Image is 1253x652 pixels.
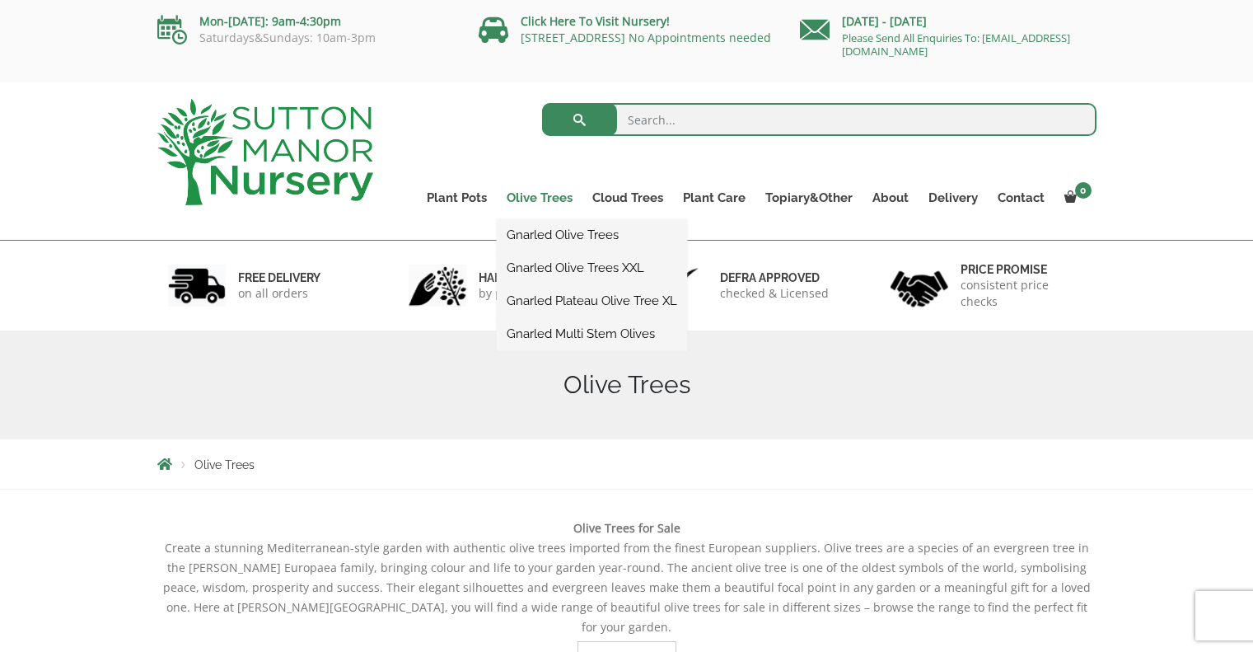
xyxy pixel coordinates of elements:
[542,103,1096,136] input: Search...
[157,457,1096,471] nav: Breadcrumbs
[157,370,1096,400] h1: Olive Trees
[157,31,454,45] p: Saturdays&Sundays: 10am-3pm
[238,285,320,302] p: on all orders
[521,30,771,45] a: [STREET_ADDRESS] No Appointments needed
[417,186,497,209] a: Plant Pots
[863,186,919,209] a: About
[238,270,320,285] h6: FREE DELIVERY
[194,458,255,471] span: Olive Trees
[409,265,466,307] img: 2.jpg
[582,186,673,209] a: Cloud Trees
[479,270,569,285] h6: hand picked
[988,186,1054,209] a: Contact
[497,321,687,346] a: Gnarled Multi Stem Olives
[168,265,226,307] img: 1.jpg
[157,99,373,205] img: logo
[1075,182,1092,199] span: 0
[961,277,1086,310] p: consistent price checks
[157,12,454,31] p: Mon-[DATE]: 9am-4:30pm
[573,520,680,536] b: Olive Trees for Sale
[497,186,582,209] a: Olive Trees
[720,285,829,302] p: checked & Licensed
[891,260,948,311] img: 4.jpg
[961,262,1086,277] h6: Price promise
[842,30,1070,59] a: Please Send All Enquiries To: [EMAIL_ADDRESS][DOMAIN_NAME]
[497,256,687,280] a: Gnarled Olive Trees XXL
[755,186,863,209] a: Topiary&Other
[1054,186,1096,209] a: 0
[497,288,687,313] a: Gnarled Plateau Olive Tree XL
[919,186,988,209] a: Delivery
[521,13,670,29] a: Click Here To Visit Nursery!
[673,186,755,209] a: Plant Care
[720,270,829,285] h6: Defra approved
[800,12,1096,31] p: [DATE] - [DATE]
[479,285,569,302] p: by professionals
[497,223,687,247] a: Gnarled Olive Trees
